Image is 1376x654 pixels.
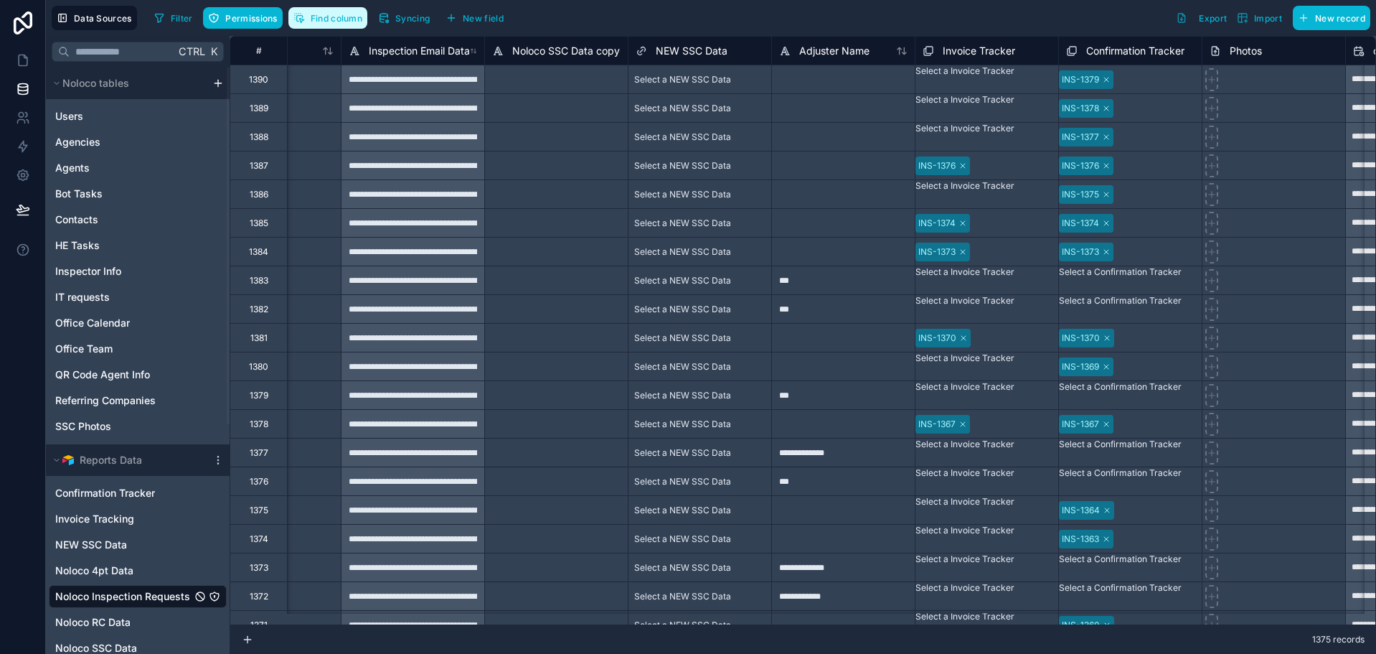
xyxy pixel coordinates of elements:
span: Inspector Info [55,264,121,279]
a: Bot Tasks [55,187,177,201]
button: Filter [149,7,198,29]
button: Syncing [373,7,435,29]
span: Inspection Email Data [369,44,470,58]
a: Agencies [55,135,177,149]
a: Invoice Tracking [55,512,192,526]
div: Select a Invoice Tracker [915,611,1014,622]
div: INS-1360 [1062,619,1100,632]
button: New record [1293,6,1370,30]
div: # [241,45,276,56]
span: Agents [55,161,90,175]
div: INS-1374 [918,217,956,230]
button: Find column [288,7,367,29]
div: Select a Invoice Tracker [915,266,1014,278]
div: Select a NEW SSC Data [634,505,731,516]
div: Select a Confirmation Tracker [1059,582,1182,594]
div: Users [49,105,227,128]
div: Agents [49,157,227,179]
a: Inspector Info [55,264,177,279]
div: INS-1370 [918,332,956,345]
div: 1380 [249,361,268,373]
div: Select a NEW SSC Data [634,533,731,545]
div: QR Code Agent Info [49,363,227,386]
span: Invoice Tracking [55,512,134,526]
div: Office Calendar [49,312,227,335]
div: Select a Invoice Tracker [915,295,1014,307]
div: Agencies [49,131,227,154]
div: Noloco RC Data [49,611,227,634]
span: Ctrl [177,42,207,60]
div: INS-1363 [1062,533,1099,546]
div: Office Team [49,337,227,360]
a: Referring Companies [55,393,177,408]
div: INS-1373 [1062,246,1099,258]
div: INS-1367 [1062,418,1099,431]
div: INS-1369 [1062,360,1099,373]
div: SSC Photos [49,415,227,438]
div: Select a Invoice Tracker [915,381,1014,393]
a: Contacts [55,212,177,227]
div: 1374 [250,533,268,545]
span: IT requests [55,290,110,304]
div: Select a Invoice Tracker [915,553,1014,565]
span: QR Code Agent Info [55,368,150,382]
div: Select a Invoice Tracker [915,94,1014,106]
span: Confirmation Tracker [1086,44,1184,58]
div: Select a NEW SSC Data [634,304,731,315]
div: Inspector Info [49,260,227,283]
div: Select a NEW SSC Data [634,74,731,85]
div: 1383 [250,275,268,286]
img: Airtable Logo [62,454,74,466]
a: Permissions [203,7,288,29]
div: 1372 [250,591,268,602]
div: 1379 [250,390,268,401]
div: Select a Invoice Tracker [915,352,1014,364]
div: HE Tasks [49,234,227,257]
span: Referring Companies [55,393,156,408]
div: Select a NEW SSC Data [634,419,731,430]
a: Syncing [373,7,440,29]
div: Select a Invoice Tracker [915,496,1014,508]
div: Bot Tasks [49,182,227,205]
button: New field [440,7,509,29]
div: Select a Invoice Tracker [915,439,1014,450]
a: SSC Photos [55,419,177,434]
div: 1375 [250,505,268,516]
div: Select a Confirmation Tracker [1059,553,1182,565]
div: 1381 [250,332,268,344]
div: Select a NEW SSC Data [634,620,731,631]
span: NEW SSC Data [656,44,727,58]
div: 1376 [250,476,268,487]
span: SSC Photos [55,419,111,434]
div: NEW SSC Data [49,533,227,556]
span: NEW SSC Data [55,538,127,552]
div: 1384 [249,246,268,258]
span: Users [55,109,83,123]
span: Syncing [395,13,430,24]
div: 1389 [250,103,268,114]
div: Select a Confirmation Tracker [1059,295,1182,307]
span: Bot Tasks [55,187,103,201]
div: Contacts [49,208,227,231]
div: 1378 [250,419,268,430]
div: Select a NEW SSC Data [634,189,731,200]
div: Invoice Tracking [49,508,227,531]
div: Select a Invoice Tracker [915,467,1014,479]
div: Select a NEW SSC Data [634,246,731,258]
a: Noloco RC Data [55,615,192,630]
div: Select a Confirmation Tracker [1059,381,1182,393]
span: Import [1254,13,1282,24]
div: Select a Confirmation Tracker [1059,439,1182,450]
div: INS-1379 [1062,73,1099,86]
div: 1377 [250,447,268,459]
div: Select a NEW SSC Data [634,160,731,172]
div: INS-1370 [1062,332,1100,345]
div: Referring Companies [49,389,227,412]
div: Select a NEW SSC Data [634,332,731,344]
span: Agencies [55,135,100,149]
button: Airtable LogoReports Data [49,450,207,470]
div: 1385 [250,218,268,229]
button: Import [1232,6,1287,30]
div: Confirmation Tracker [49,482,227,505]
div: Noloco Inspection Requests [49,585,227,608]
